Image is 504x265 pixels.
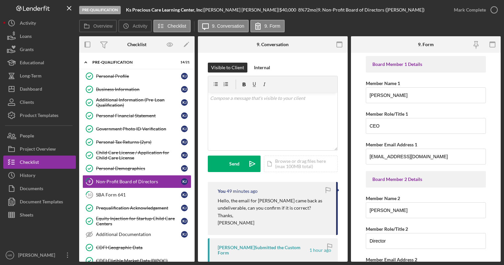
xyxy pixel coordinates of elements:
[181,152,188,159] div: K J
[316,7,425,13] div: | 9. Non-Profit Board of Directors ([PERSON_NAME])
[82,241,191,254] a: CDFI Geographic Data
[20,16,36,31] div: Activity
[8,253,12,257] text: HR
[3,16,76,30] button: Activity
[454,3,486,16] div: Mark Complete
[366,226,408,232] label: Member Role/Title 2
[250,20,285,32] button: 9. Form
[178,60,190,64] div: 14 / 21
[20,109,58,124] div: Product Templates
[418,42,434,47] div: 9. Form
[3,56,76,69] button: Educational
[82,201,191,215] a: Prequalification AcknowledgementKJ
[208,156,261,172] button: Send
[3,182,76,195] a: Documents
[3,129,76,142] a: People
[212,23,244,29] label: 9. Conversation
[447,3,501,16] button: Mark Complete
[257,42,289,47] div: 9. Conversation
[168,23,186,29] label: Checklist
[96,113,181,118] div: Personal Financial Statement
[3,82,76,96] button: Dashboard
[126,7,204,13] div: |
[3,30,76,43] button: Loans
[20,142,56,157] div: Project Overview
[82,149,191,162] a: Child Care License / Application for Child Care LicenseKJ
[3,195,76,208] a: Document Templates
[96,216,181,226] div: Equity Injection for Startup Child Care Centers
[82,162,191,175] a: Personal DemographicsKJ
[79,20,117,32] button: Overview
[96,87,181,92] div: Business Information
[181,139,188,145] div: K J
[20,43,34,58] div: Grants
[20,69,42,84] div: Long-Term
[82,215,191,228] a: Equity Injection for Startup Child Care CentersKJ
[181,73,188,79] div: K J
[20,195,63,210] div: Document Templates
[372,62,479,67] div: Board Member 1 Details
[181,112,188,119] div: K J
[82,228,191,241] a: Additional DocumentationKJ
[20,182,43,197] div: Documents
[181,205,188,211] div: K J
[181,126,188,132] div: K J
[372,177,479,182] div: Board Member 2 Details
[3,249,76,262] button: HR[PERSON_NAME]
[181,165,188,172] div: K J
[93,23,112,29] label: Overview
[3,69,76,82] button: Long-Term
[126,7,203,13] b: Ks Precious Care Learning Center, Inc
[79,6,121,14] div: Pre-Qualification
[366,111,408,117] label: Member Role/Title 1
[82,135,191,149] a: Personal Tax Returns (2yrs)KJ
[16,249,59,263] div: [PERSON_NAME]
[366,142,417,147] label: Member Email Address 1
[227,189,258,194] time: 2025-09-17 13:40
[254,63,270,73] div: Internal
[3,156,76,169] a: Checklist
[96,179,181,184] div: Non-Profit Board of Directors
[133,23,147,29] label: Activity
[298,7,304,13] div: 8 %
[3,169,76,182] button: History
[96,258,191,263] div: CDFI Eligible Market Data (BIPOC)
[211,63,244,73] div: Visible to Client
[3,43,76,56] button: Grants
[82,109,191,122] a: Personal Financial StatementKJ
[3,142,76,156] a: Project Overview
[82,122,191,135] a: Government Photo ID VerificationKJ
[153,20,191,32] button: Checklist
[20,56,44,71] div: Educational
[82,175,191,188] a: 9Non-Profit Board of DirectorsKJ
[3,208,76,221] button: Sheets
[204,7,279,13] div: [PERSON_NAME] [PERSON_NAME] |
[96,192,181,197] div: SBA Form 641
[20,30,32,44] div: Loans
[20,129,34,144] div: People
[20,169,35,184] div: History
[181,231,188,238] div: K J
[96,97,181,108] div: Additional Information (Pre-Loan Qualification)
[88,179,91,184] tspan: 9
[208,63,247,73] button: Visible to Client
[20,208,33,223] div: Sheets
[82,83,191,96] a: Business InformationKJ
[87,192,92,197] tspan: 10
[82,96,191,109] a: Additional Information (Pre-Loan Qualification)KJ
[96,245,191,250] div: CDFI Geographic Data
[366,195,400,201] label: Member Name 2
[96,74,181,79] div: Personal Profile
[3,109,76,122] button: Product Templates
[181,218,188,224] div: K J
[82,188,191,201] a: 10SBA Form 641KJ
[3,96,76,109] button: Clients
[118,20,151,32] button: Activity
[218,189,226,194] div: You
